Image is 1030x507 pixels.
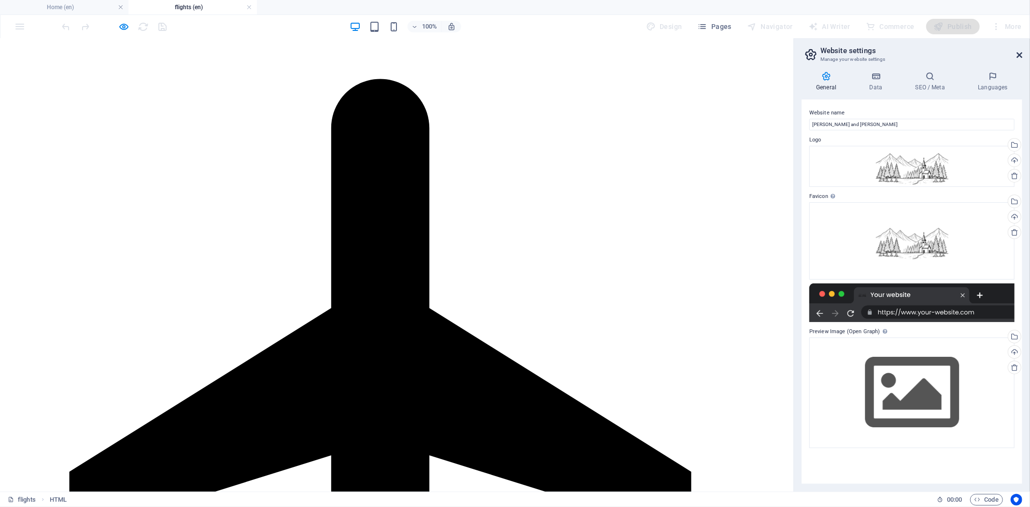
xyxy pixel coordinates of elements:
[820,55,1003,64] h3: Manage your website settings
[937,494,962,506] h6: Session time
[901,71,963,92] h4: SEO / Meta
[809,202,1015,280] div: church_footer_20241103-wx51mjUWWq9qU3QwwUf1tw.png
[50,494,67,506] span: HTML
[954,496,955,503] span: :
[128,2,257,13] h4: flights (en)
[802,71,855,92] h4: General
[963,71,1022,92] h4: Languages
[820,46,1022,55] h2: Website settings
[694,19,735,34] button: Pages
[947,494,962,506] span: 00 00
[642,19,686,34] div: Design (Ctrl+Alt+Y)
[809,107,1015,119] label: Website name
[974,494,999,506] span: Code
[855,71,901,92] h4: Data
[50,494,67,506] nav: breadcrumb
[1011,494,1022,506] button: Usercentrics
[809,119,1015,130] input: Name...
[809,191,1015,202] label: Favicon
[408,21,442,32] button: 100%
[970,494,1003,506] button: Code
[809,134,1015,146] label: Logo
[809,146,1015,187] div: church_footer_20241103.png
[809,338,1015,448] div: Select files from the file manager, stock photos, or upload file(s)
[422,21,437,32] h6: 100%
[698,22,732,31] span: Pages
[8,494,36,506] a: flights
[447,22,456,31] i: On resize automatically adjust zoom level to fit chosen device.
[809,326,1015,338] label: Preview Image (Open Graph)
